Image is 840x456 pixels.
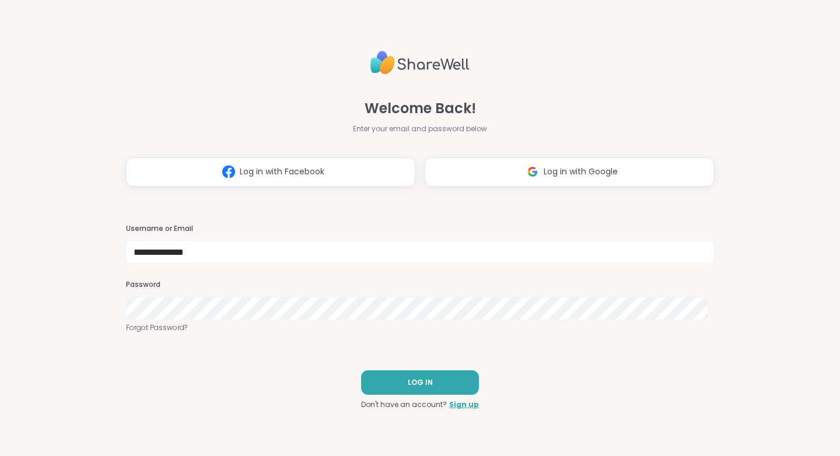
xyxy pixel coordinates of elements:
[449,399,479,410] a: Sign up
[361,399,447,410] span: Don't have an account?
[240,166,324,178] span: Log in with Facebook
[126,322,714,333] a: Forgot Password?
[126,280,714,290] h3: Password
[408,377,433,388] span: LOG IN
[544,166,618,178] span: Log in with Google
[126,157,415,187] button: Log in with Facebook
[365,98,476,119] span: Welcome Back!
[521,161,544,183] img: ShareWell Logomark
[425,157,714,187] button: Log in with Google
[218,161,240,183] img: ShareWell Logomark
[370,46,470,79] img: ShareWell Logo
[361,370,479,395] button: LOG IN
[353,124,487,134] span: Enter your email and password below
[126,224,714,234] h3: Username or Email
